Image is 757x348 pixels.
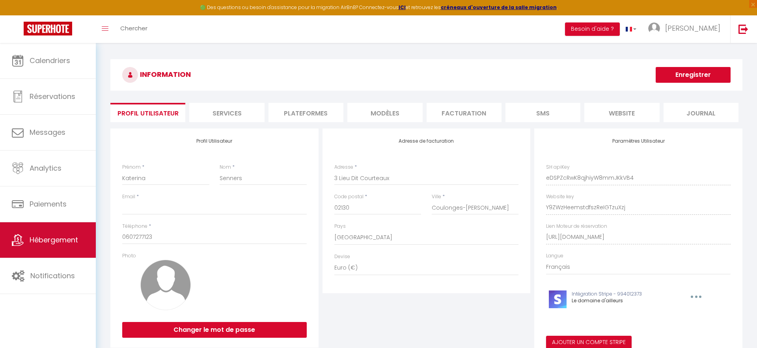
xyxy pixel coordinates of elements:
[546,252,563,260] label: Langue
[30,56,70,65] span: Calendriers
[572,290,672,298] p: Intégration Stripe - 994012373
[546,193,574,201] label: Website key
[648,22,660,34] img: ...
[427,103,502,122] li: Facturation
[110,103,185,122] li: Profil Utilisateur
[656,67,731,83] button: Enregistrer
[665,23,720,33] span: [PERSON_NAME]
[642,15,730,43] a: ... [PERSON_NAME]
[122,252,136,260] label: Photo
[432,193,441,201] label: Ville
[110,59,742,91] h3: INFORMATION
[572,297,623,304] span: Le domaine d'ailleurs
[441,4,557,11] a: créneaux d'ouverture de la salle migration
[546,223,607,230] label: Lien Moteur de réservation
[664,103,738,122] li: Journal
[114,15,153,43] a: Chercher
[122,322,307,338] button: Changer le mot de passe
[189,103,264,122] li: Services
[30,127,65,137] span: Messages
[122,193,135,201] label: Email
[546,138,731,144] h4: Paramètres Utilisateur
[24,22,72,35] img: Super Booking
[334,138,519,144] h4: Adresse de facturation
[268,103,343,122] li: Plateformes
[30,235,78,245] span: Hébergement
[334,223,346,230] label: Pays
[565,22,620,36] button: Besoin d'aide ?
[30,163,62,173] span: Analytics
[220,164,231,171] label: Nom
[120,24,147,32] span: Chercher
[546,164,570,171] label: SH apiKey
[140,260,191,310] img: avatar.png
[334,253,350,261] label: Devise
[30,271,75,281] span: Notifications
[122,138,307,144] h4: Profil Utilisateur
[584,103,659,122] li: website
[505,103,580,122] li: SMS
[549,290,567,308] img: stripe-logo.jpeg
[30,91,75,101] span: Réservations
[399,4,406,11] a: ICI
[122,164,141,171] label: Prénom
[347,103,422,122] li: MODÈLES
[30,199,67,209] span: Paiements
[6,3,30,27] button: Ouvrir le widget de chat LiveChat
[738,24,748,34] img: logout
[334,164,353,171] label: Adresse
[122,223,147,230] label: Téléphone
[334,193,364,201] label: Code postal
